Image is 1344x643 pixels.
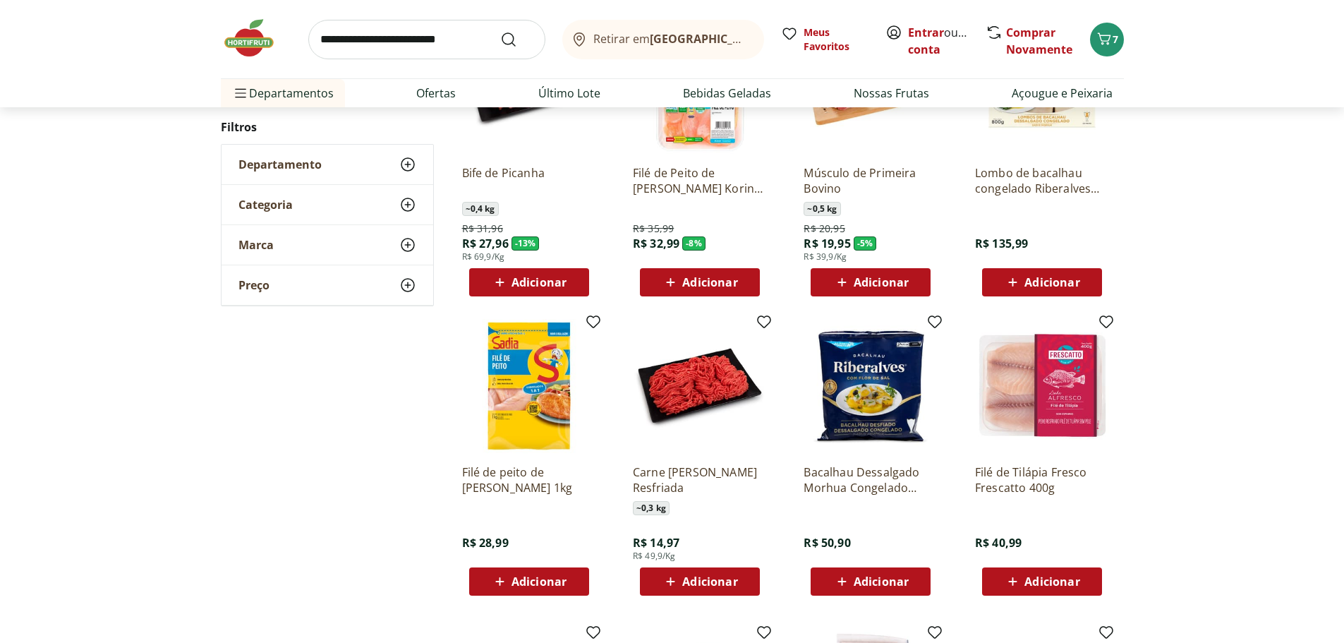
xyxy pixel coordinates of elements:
span: Adicionar [511,576,567,587]
input: search [308,20,545,59]
span: ou [908,24,971,58]
span: ~ 0,4 kg [462,202,499,216]
span: - 13 % [511,236,540,251]
button: Menu [232,76,249,110]
a: Meus Favoritos [781,25,868,54]
h2: Filtros [221,113,434,141]
span: Adicionar [1024,277,1079,288]
span: Adicionar [854,576,909,587]
span: Meus Favoritos [804,25,868,54]
a: Músculo de Primeira Bovino [804,165,938,196]
button: Marca [222,225,433,265]
span: ~ 0,3 kg [633,501,670,515]
span: Adicionar [682,576,737,587]
button: Adicionar [811,268,931,296]
span: R$ 14,97 [633,535,679,551]
a: Carne [PERSON_NAME] Resfriada [633,464,767,495]
a: Bebidas Geladas [683,85,771,102]
a: Bife de Picanha [462,165,596,196]
a: Entrar [908,25,944,40]
span: R$ 135,99 [975,236,1028,251]
button: Preço [222,265,433,305]
img: Filé de peito de frango Sadia 1kg [462,319,596,453]
span: ~ 0,5 kg [804,202,840,216]
a: Comprar Novamente [1006,25,1072,57]
span: Marca [238,238,274,252]
a: Açougue e Peixaria [1012,85,1113,102]
button: Adicionar [640,268,760,296]
button: Submit Search [500,31,534,48]
img: Bacalhau Dessalgado Morhua Congelado Riberalves 400G [804,319,938,453]
span: R$ 28,99 [462,535,509,551]
button: Adicionar [640,567,760,596]
button: Adicionar [811,567,931,596]
span: R$ 40,99 [975,535,1022,551]
a: Ofertas [416,85,456,102]
span: R$ 69,9/Kg [462,251,505,263]
span: Adicionar [511,277,567,288]
span: Adicionar [682,277,737,288]
span: - 5 % [854,236,877,251]
a: Filé de Peito de [PERSON_NAME] Korin 600g [633,165,767,196]
img: Hortifruti [221,17,291,59]
span: 7 [1113,32,1118,46]
a: Bacalhau Dessalgado Morhua Congelado Riberalves 400G [804,464,938,495]
span: Retirar em [593,32,749,45]
img: Filé de Tilápia Fresco Frescatto 400g [975,319,1109,453]
span: Preço [238,278,270,292]
button: Adicionar [982,268,1102,296]
button: Carrinho [1090,23,1124,56]
span: Departamento [238,157,322,172]
button: Retirar em[GEOGRAPHIC_DATA]/[GEOGRAPHIC_DATA] [562,20,764,59]
span: R$ 50,90 [804,535,850,551]
button: Adicionar [469,268,589,296]
span: Categoria [238,198,293,212]
span: R$ 32,99 [633,236,679,251]
span: R$ 39,9/Kg [804,251,847,263]
span: - 8 % [682,236,706,251]
button: Categoria [222,185,433,224]
button: Departamento [222,145,433,184]
a: Criar conta [908,25,986,57]
span: R$ 31,96 [462,222,503,236]
span: R$ 35,99 [633,222,674,236]
a: Filé de peito de [PERSON_NAME] 1kg [462,464,596,495]
span: R$ 19,95 [804,236,850,251]
button: Adicionar [469,567,589,596]
b: [GEOGRAPHIC_DATA]/[GEOGRAPHIC_DATA] [650,31,888,47]
span: R$ 49,9/Kg [633,551,676,562]
a: Lombo de bacalhau congelado Riberalves 800g [975,165,1109,196]
img: Carne Moída Bovina Resfriada [633,319,767,453]
a: Filé de Tilápia Fresco Frescatto 400g [975,464,1109,495]
span: R$ 20,95 [804,222,844,236]
span: Adicionar [1024,576,1079,587]
a: Último Lote [538,85,600,102]
span: R$ 27,96 [462,236,509,251]
span: Departamentos [232,76,334,110]
a: Nossas Frutas [854,85,929,102]
span: Adicionar [854,277,909,288]
button: Adicionar [982,567,1102,596]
